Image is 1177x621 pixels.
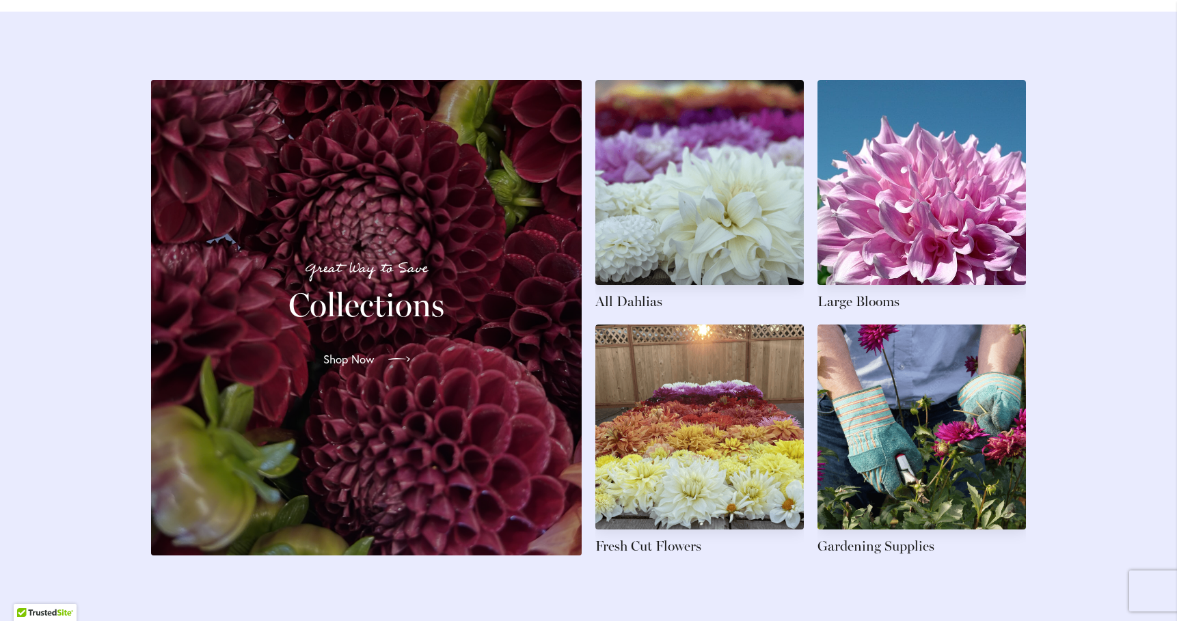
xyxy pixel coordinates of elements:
[323,351,375,368] span: Shop Now
[167,258,565,280] p: Great Way to Save
[312,340,421,378] a: Shop Now
[167,286,565,324] h2: Collections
